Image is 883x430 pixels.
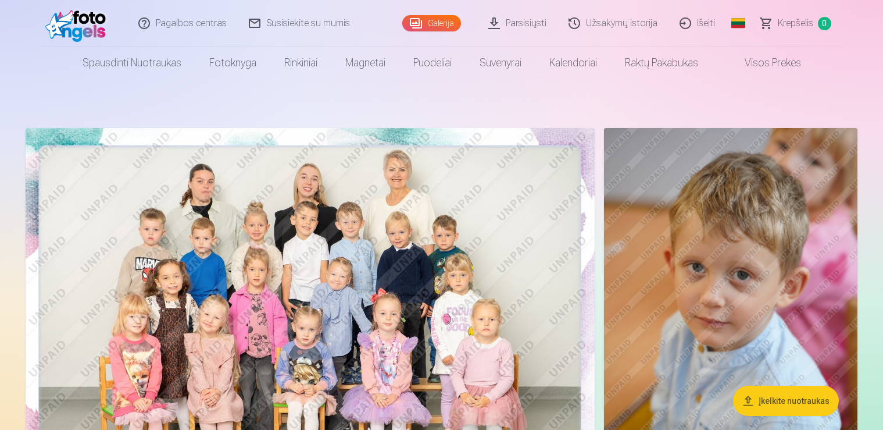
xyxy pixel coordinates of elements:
[69,47,195,79] a: Spausdinti nuotraukas
[466,47,535,79] a: Suvenyrai
[611,47,712,79] a: Raktų pakabukas
[45,5,112,42] img: /fa2
[535,47,611,79] a: Kalendoriai
[818,17,831,30] span: 0
[270,47,331,79] a: Rinkiniai
[331,47,399,79] a: Magnetai
[402,15,461,31] a: Galerija
[733,386,839,416] button: Įkelkite nuotraukas
[712,47,815,79] a: Visos prekės
[399,47,466,79] a: Puodeliai
[195,47,270,79] a: Fotoknyga
[778,16,813,30] span: Krepšelis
